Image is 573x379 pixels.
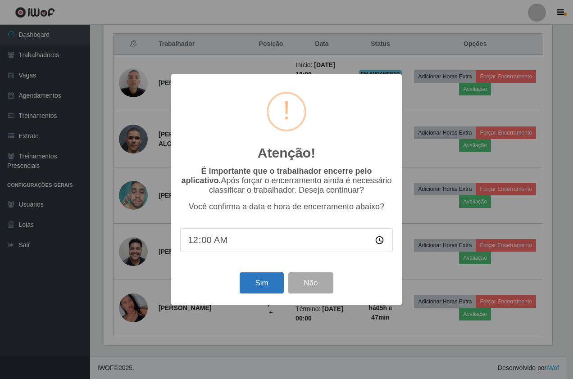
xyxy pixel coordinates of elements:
[180,167,393,195] p: Após forçar o encerramento ainda é necessário classificar o trabalhador. Deseja continuar?
[240,272,283,293] button: Sim
[288,272,333,293] button: Não
[181,167,372,185] b: É importante que o trabalhador encerre pelo aplicativo.
[180,202,393,212] p: Você confirma a data e hora de encerramento abaixo?
[258,145,315,161] h2: Atenção!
